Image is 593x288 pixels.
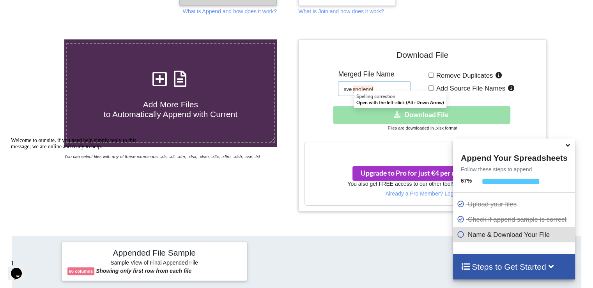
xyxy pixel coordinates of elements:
[8,257,33,280] iframe: chat widget
[457,230,573,240] p: Name & Download Your File
[434,72,493,79] span: Remove Duplicates
[3,3,129,15] span: Welcome to our site, if you need help simply reply to this message, we are online and ready to help.
[453,151,575,163] h4: Append Your Spreadsheets
[461,262,567,272] h4: Steps to Get Started
[67,260,241,267] h6: Sample View of Final Appended File
[434,85,505,92] span: Add Source File Names
[67,248,241,259] h4: Appended File Sample
[451,181,497,187] a: Split Spreadsheets
[96,268,191,274] b: Showing only first row from each file
[304,146,540,155] h3: Your files are more than 1 MB
[388,126,457,130] small: Files are downloaded in .xlsx format
[361,169,483,177] span: Upgrade to Pro for just €4 per month
[338,70,411,78] h5: Merged File Name
[304,181,540,187] h6: You also get FREE access to our other tool
[183,7,277,15] p: What is Append and how does it work?
[304,45,540,68] h4: Download File
[298,7,384,15] p: What is Join and how does it work?
[352,166,491,181] button: Upgrade to Pro for just €4 per monthsmile
[457,199,573,209] p: Upload your files
[457,215,573,224] p: Check if append sample is correct
[453,165,575,173] p: Follow these steps to append
[8,134,148,253] iframe: chat widget
[461,178,472,184] b: 67 %
[69,269,93,274] b: 66 columns
[104,100,237,119] span: Add More Files to Automatically Append with Current
[64,154,260,159] i: You can select files with any of these extensions: .xls, .xlt, .xlm, .xlsx, .xlsm, .xltx, .xltm, ...
[3,3,143,16] div: Welcome to our site, if you need help simply reply to this message, we are online and ready to help.
[304,190,540,197] p: Already a Pro Member? Log In
[338,81,411,96] input: Enter File Name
